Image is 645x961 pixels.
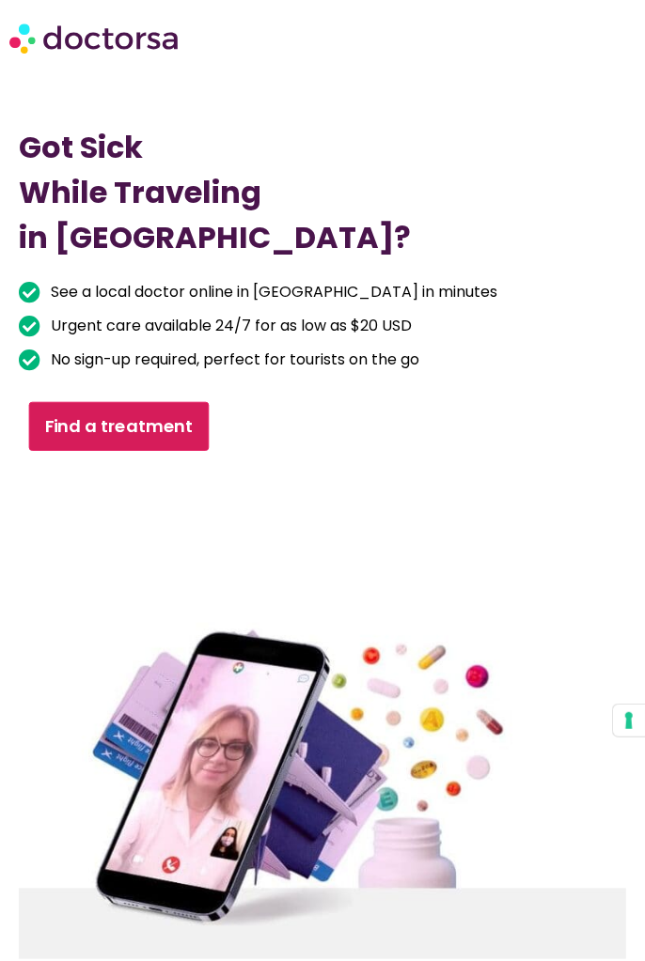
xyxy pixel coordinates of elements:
button: Your consent preferences for tracking technologies [613,705,645,736]
h1: Got Sick While Traveling in [GEOGRAPHIC_DATA]? [19,125,626,260]
iframe: Customer reviews powered by Trustpilot [19,482,160,623]
span: See a local doctor online in [GEOGRAPHIC_DATA] in minutes [46,279,497,305]
span: Find a treatment [45,413,194,441]
span: No sign-up required, perfect for tourists on the go [46,347,419,373]
a: Find a treatment [29,402,210,451]
span: Urgent care available 24/7 for as low as $20 USD [46,313,412,339]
